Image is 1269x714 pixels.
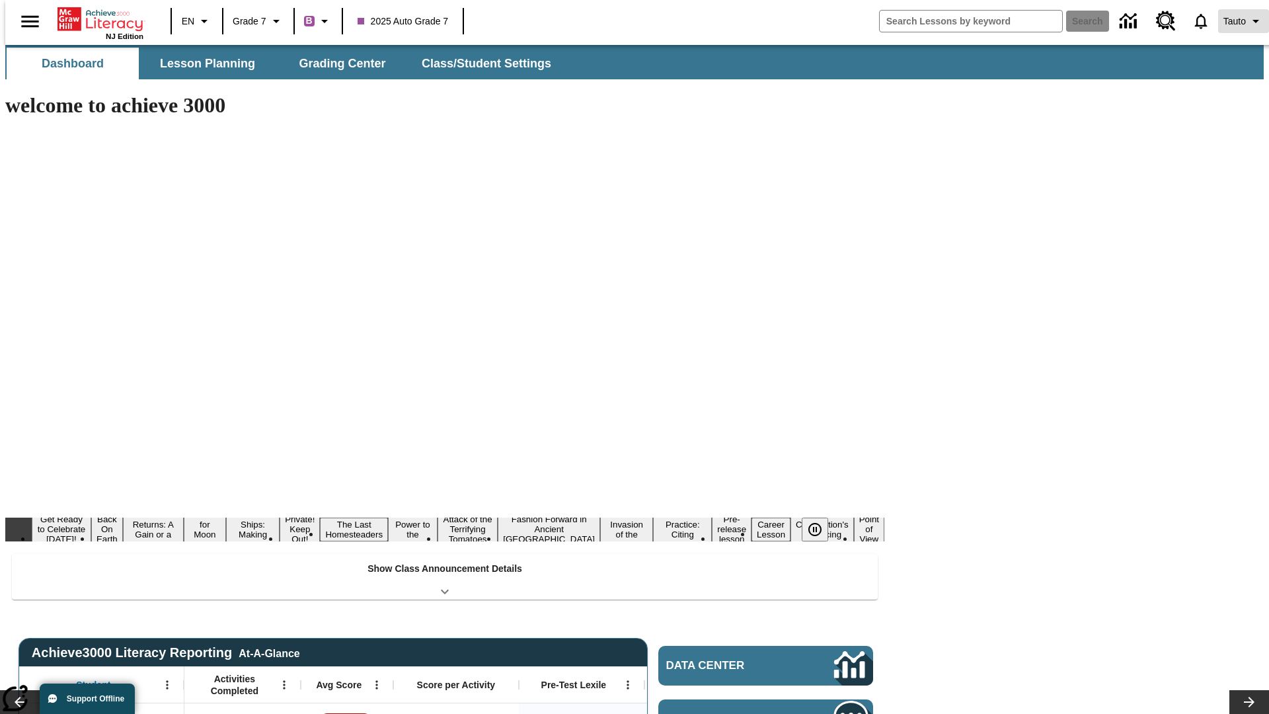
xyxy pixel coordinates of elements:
[40,684,135,714] button: Support Offline
[184,508,226,551] button: Slide 4 Time for Moon Rules?
[854,512,884,546] button: Slide 16 Point of View
[320,518,388,541] button: Slide 7 The Last Homesteaders
[411,48,562,79] button: Class/Student Settings
[299,9,338,33] button: Boost Class color is purple. Change class color
[541,679,607,691] span: Pre-Test Lexile
[712,512,751,546] button: Slide 13 Pre-release lesson
[5,11,193,22] body: Maximum 600 characters Press Escape to exit toolbar Press Alt + F10 to reach toolbar
[11,2,50,41] button: Open side menu
[76,679,110,691] span: Student
[123,508,184,551] button: Slide 3 Free Returns: A Gain or a Drain?
[438,512,498,546] button: Slide 9 Attack of the Terrifying Tomatoes
[417,679,496,691] span: Score per Activity
[802,518,841,541] div: Pause
[141,48,274,79] button: Lesson Planning
[32,645,300,660] span: Achieve3000 Literacy Reporting
[1112,3,1148,40] a: Data Center
[600,508,653,551] button: Slide 11 The Invasion of the Free CD
[176,9,218,33] button: Language: EN, Select a language
[106,32,143,40] span: NJ Edition
[32,512,91,546] button: Slide 1 Get Ready to Celebrate Juneteenth!
[5,48,563,79] div: SubNavbar
[316,679,362,691] span: Avg Score
[12,554,878,600] div: Show Class Announcement Details
[388,508,438,551] button: Slide 8 Solar Power to the People
[58,6,143,32] a: Home
[618,675,638,695] button: Open Menu
[276,48,408,79] button: Grading Center
[182,15,194,28] span: EN
[5,45,1264,79] div: SubNavbar
[58,5,143,40] div: Home
[274,675,294,695] button: Open Menu
[5,93,884,118] h1: welcome to achieve 3000
[367,562,522,576] p: Show Class Announcement Details
[157,675,177,695] button: Open Menu
[227,9,289,33] button: Grade: Grade 7, Select a grade
[67,694,124,703] span: Support Offline
[1223,15,1246,28] span: Tauto
[802,518,828,541] button: Pause
[1218,9,1269,33] button: Profile/Settings
[1229,690,1269,714] button: Lesson carousel, Next
[358,15,449,28] span: 2025 Auto Grade 7
[280,512,320,546] button: Slide 6 Private! Keep Out!
[666,659,790,672] span: Data Center
[1184,4,1218,38] a: Notifications
[91,512,123,546] button: Slide 2 Back On Earth
[306,13,313,29] span: B
[226,508,280,551] button: Slide 5 Cruise Ships: Making Waves
[1148,3,1184,39] a: Resource Center, Will open in new tab
[367,675,387,695] button: Open Menu
[751,518,790,541] button: Slide 14 Career Lesson
[880,11,1062,32] input: search field
[233,15,266,28] span: Grade 7
[658,646,873,686] a: Data Center
[653,508,712,551] button: Slide 12 Mixed Practice: Citing Evidence
[239,645,299,660] div: At-A-Glance
[7,48,139,79] button: Dashboard
[790,508,854,551] button: Slide 15 The Constitution's Balancing Act
[498,512,600,546] button: Slide 10 Fashion Forward in Ancient Rome
[191,673,278,697] span: Activities Completed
